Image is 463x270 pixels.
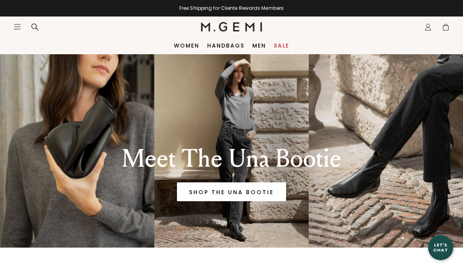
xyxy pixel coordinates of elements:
a: Sale [274,42,289,49]
div: Let's Chat [428,242,453,252]
a: Handbags [207,42,244,49]
img: M.Gemi [201,22,262,31]
a: Men [252,42,266,49]
a: Women [174,42,199,49]
button: Open site menu [13,23,21,31]
div: Meet The Una Bootie [86,145,377,173]
a: Banner primary button [177,182,286,201]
